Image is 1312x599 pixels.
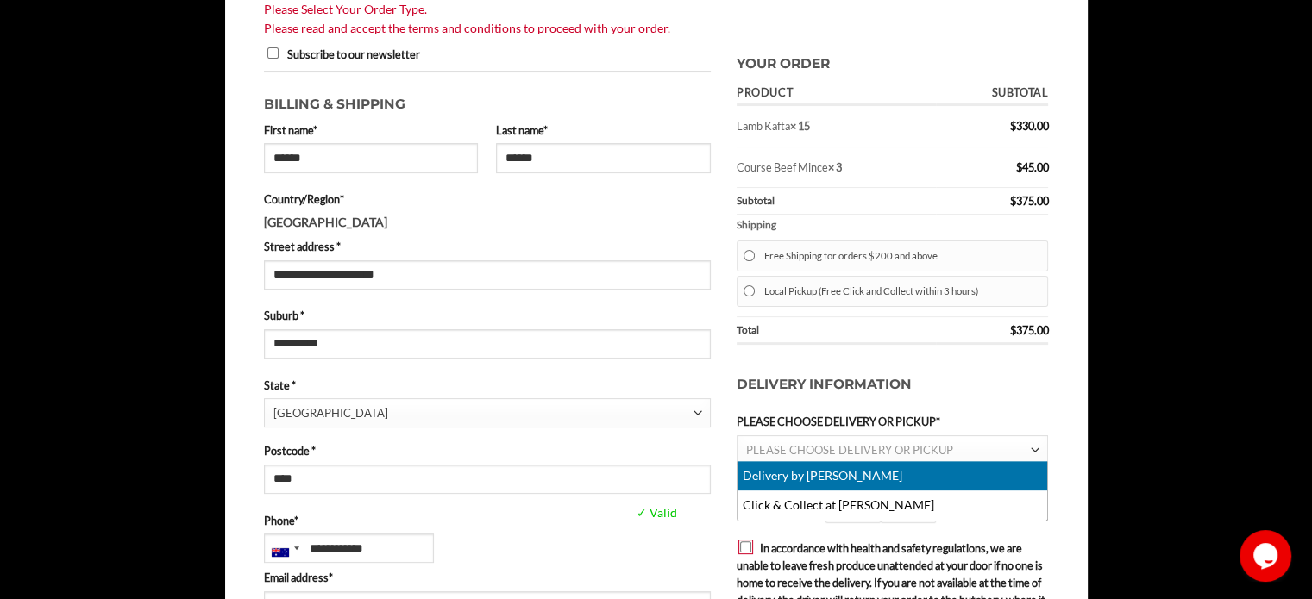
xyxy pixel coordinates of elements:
th: Subtotal [737,188,936,214]
label: Street address [264,238,711,255]
iframe: chat widget [1240,530,1295,582]
label: State [264,377,711,394]
a: Please read and accept the terms and conditions to proceed with your order. [264,19,1049,39]
h3: Delivery Information [737,357,1049,413]
label: PLEASE CHOOSE DELIVERY OR PICKUP [737,413,1049,430]
label: Postcode [264,442,711,459]
label: Free Shipping for orders $200 and above [763,245,1040,267]
h3: Your order [737,45,1049,75]
bdi: 330.00 [1009,119,1048,133]
h3: Billing & Shipping [264,85,711,115]
label: First name [264,122,479,139]
bdi: 375.00 [1009,194,1048,208]
strong: × 3 [828,160,842,174]
strong: × 15 [790,119,810,133]
input: In accordance with health and safety regulations, we are unable to leave fresh produce unattended... [740,541,751,552]
label: Local Pickup (Free Click and Collect within 3 hours) [763,280,1040,303]
span: PLEASE CHOOSE DELIVERY OR PICKUP [746,443,953,457]
span: $ [1009,194,1015,208]
span: $ [1009,323,1015,337]
span: ✓ Valid [632,503,802,523]
div: Australia: +61 [265,534,304,562]
th: Shipping [737,215,1049,236]
span: $ [1009,119,1015,133]
span: $ [1015,160,1021,174]
label: Email address [264,569,711,586]
td: Course Beef Mince [737,147,936,188]
span: Subscribe to our newsletter [287,47,420,61]
input: Subscribe to our newsletter [267,47,279,59]
td: Lamb Kafta [737,106,936,147]
bdi: 45.00 [1015,160,1048,174]
th: Subtotal [936,82,1048,107]
th: Total [737,317,936,345]
th: Product [737,82,936,107]
strong: [GEOGRAPHIC_DATA] [264,215,387,229]
span: State [264,398,711,427]
bdi: 375.00 [1009,323,1048,337]
label: Country/Region [264,190,711,208]
label: Suburb [264,307,711,324]
label: Phone [264,512,711,529]
span: New South Wales [273,399,694,427]
label: Last name [496,122,711,139]
li: Delivery by [PERSON_NAME] [738,461,1048,491]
